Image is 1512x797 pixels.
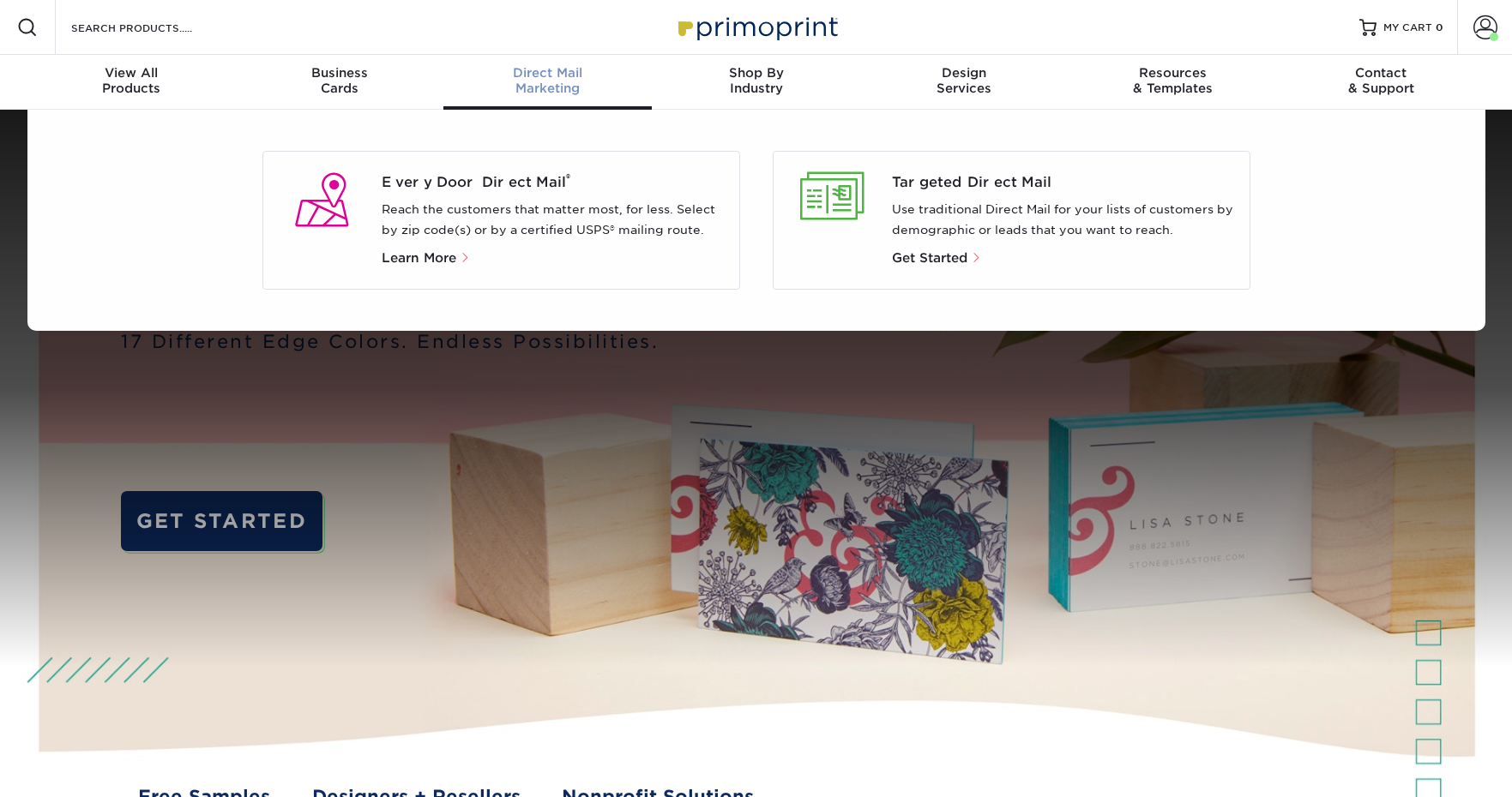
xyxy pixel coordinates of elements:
sup: ® [566,171,570,184]
input: SEARCH PRODUCTS..... [69,17,237,38]
a: Learn More [382,252,478,265]
a: Targeted Direct Mail [892,172,1236,193]
a: Direct MailMarketing [443,55,652,110]
p: Reach the customers that matter most, for less. Select by zip code(s) or by a certified USPS® mai... [382,200,726,241]
div: & Support [1277,65,1485,96]
span: Business [235,65,443,81]
a: Contact& Support [1277,55,1485,110]
div: Cards [235,65,443,96]
span: View All [27,65,236,81]
span: Get Started [892,250,967,266]
a: Resources& Templates [1069,55,1277,110]
span: 0 [1436,21,1443,33]
img: Primoprint [671,9,842,45]
span: Shop By [652,65,860,81]
div: Marketing [443,65,652,96]
div: Services [860,65,1069,96]
span: MY CART [1383,21,1432,35]
a: Every Door Direct Mail® [382,172,726,193]
span: Direct Mail [443,65,652,81]
a: Shop ByIndustry [652,55,860,110]
span: Learn More [382,250,456,266]
div: & Templates [1069,65,1277,96]
div: Products [27,65,236,96]
a: View AllProducts [27,55,236,110]
div: Industry [652,65,860,96]
a: Get Started [892,252,982,265]
span: Resources [1069,65,1277,81]
span: Contact [1277,65,1485,81]
a: BusinessCards [235,55,443,110]
span: Every Door Direct Mail [382,172,726,193]
span: Design [860,65,1069,81]
p: Use traditional Direct Mail for your lists of customers by demographic or leads that you want to ... [892,200,1236,241]
a: DesignServices [860,55,1069,110]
